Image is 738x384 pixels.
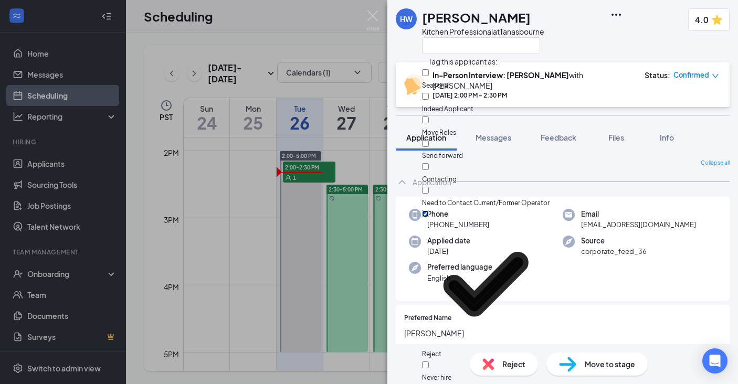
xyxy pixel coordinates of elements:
[422,361,429,368] input: Never hire
[645,70,670,80] div: Status :
[422,350,441,358] span: Reject
[673,70,709,80] span: Confirmed
[701,159,730,167] span: Collapse all
[581,209,696,219] span: Email
[422,152,463,159] span: Send forward
[422,105,473,113] span: Indeed Applicant
[422,175,457,183] span: Contacting
[404,313,451,323] span: Preferred Name
[422,8,531,26] h1: [PERSON_NAME]
[422,129,456,136] span: Move Roles
[702,348,728,374] div: Open Intercom Messenger
[413,177,451,187] div: Application
[695,13,709,26] span: 4.0
[610,8,623,21] svg: Ellipses
[404,327,721,339] span: [PERSON_NAME]
[608,133,624,142] span: Files
[396,176,408,188] svg: ChevronUp
[422,81,450,89] span: Seasonal
[422,140,429,147] input: Send forward
[422,163,429,170] input: Contacting
[406,133,446,142] span: Application
[422,374,451,381] span: Never hire
[541,133,576,142] span: Feedback
[422,69,429,76] input: Seasonal
[422,199,550,207] span: Need to Contact Current/Former Operator
[422,50,504,68] span: Tag this applicant as:
[422,26,544,37] div: Kitchen Professional at Tanasbourne
[585,358,635,370] span: Move to stage
[422,220,550,348] svg: Checkmark
[712,72,719,80] span: down
[422,210,429,217] input: Reject
[581,236,647,246] span: Source
[400,14,413,24] div: HW
[422,187,429,194] input: Need to Contact Current/Former Operator
[422,93,429,100] input: Indeed Applicant
[660,133,674,142] span: Info
[581,219,696,230] span: [EMAIL_ADDRESS][DOMAIN_NAME]
[422,116,429,123] input: Move Roles
[581,246,647,257] span: corporate_feed_36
